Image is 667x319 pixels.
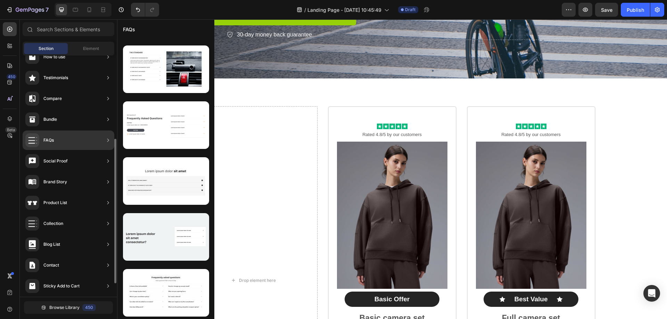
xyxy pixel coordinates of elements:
div: Drop element here [122,258,159,264]
span: Save [601,7,612,13]
div: Publish [627,6,644,14]
span: / [304,6,306,14]
div: Social Proof [43,158,68,165]
div: How to use [43,53,65,60]
p: Full camera set [360,294,469,304]
a: Cozy Fleece Hoodie [359,122,469,269]
div: Undo/Redo [131,3,159,17]
span: Section [39,45,53,52]
div: Contact [43,262,59,269]
div: Beta [5,127,17,133]
p: Rated 4.8/5 by our customers [221,112,330,119]
p: 7 [46,6,49,14]
span: Element [83,45,99,52]
input: Search Sections & Elements [23,22,114,36]
div: Blog List [43,241,60,248]
a: Cozy Fleece Hoodie [220,122,330,269]
p: Basic camera set [221,294,330,304]
p: Basic Offer [257,276,293,284]
div: Testimonials [43,74,68,81]
p: Best Value [397,276,430,284]
div: Open Intercom Messenger [643,285,660,302]
div: Bundle [43,116,57,123]
div: 450 [82,304,96,311]
div: Product List [43,199,67,206]
button: 7 [3,3,52,17]
iframe: Design area [117,19,667,319]
div: Collection [43,220,63,227]
button: Save [595,3,618,17]
div: Sticky Add to Cart [43,283,80,289]
span: Draft [405,7,415,13]
span: Browse Library [49,304,80,311]
button: Publish [621,3,650,17]
p: Rated 4.8/5 by our customers [360,112,469,119]
button: Browse Library450 [24,301,113,314]
div: Compare [43,95,62,102]
div: 450 [7,74,17,79]
span: Landing Page - [DATE] 10:45:49 [307,6,381,14]
div: Brand Story [43,178,67,185]
div: FAQs [43,137,54,144]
